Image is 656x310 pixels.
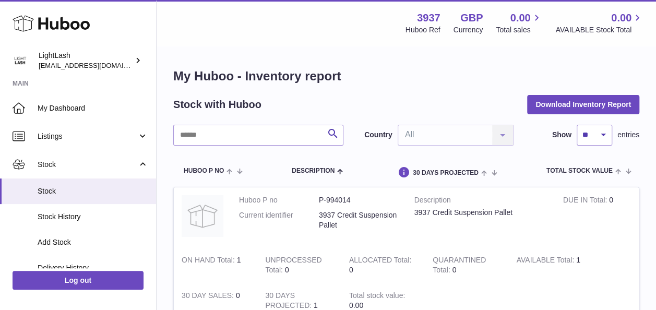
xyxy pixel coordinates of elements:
span: Listings [38,132,137,141]
img: product image [182,195,223,237]
button: Download Inventory Report [527,95,639,114]
td: 1 [509,247,592,283]
span: Huboo P no [184,168,224,174]
dd: P-994014 [319,195,399,205]
span: Stock History [38,212,148,222]
span: 0 [452,266,456,274]
span: Total sales [496,25,542,35]
dt: Current identifier [239,210,319,230]
div: Huboo Ref [405,25,440,35]
div: 3937 Credit Suspension Pallet [414,208,547,218]
a: 0.00 Total sales [496,11,542,35]
span: Total stock value [546,168,613,174]
strong: 30 DAY SALES [182,291,236,302]
span: Delivery History [38,263,148,273]
strong: Description [414,195,547,208]
strong: AVAILABLE Total [517,256,576,267]
div: LightLash [39,51,133,70]
a: Log out [13,271,144,290]
strong: ON HAND Total [182,256,237,267]
span: 0.00 [510,11,531,25]
div: Currency [454,25,483,35]
span: Add Stock [38,237,148,247]
td: 1 [174,247,257,283]
h1: My Huboo - Inventory report [173,68,639,85]
span: entries [617,130,639,140]
strong: UNPROCESSED Total [265,256,321,277]
strong: ALLOCATED Total [349,256,411,267]
a: 0.00 AVAILABLE Stock Total [555,11,643,35]
dt: Huboo P no [239,195,319,205]
span: 0.00 [611,11,631,25]
label: Show [552,130,571,140]
td: 0 [555,187,639,247]
td: 0 [257,247,341,283]
td: 0 [341,247,425,283]
strong: Total stock value [349,291,405,302]
span: 0.00 [349,301,363,309]
strong: DUE IN Total [563,196,609,207]
strong: GBP [460,11,483,25]
strong: QUARANTINED Total [433,256,486,277]
span: 30 DAYS PROJECTED [413,170,479,176]
label: Country [364,130,392,140]
span: Description [292,168,335,174]
h2: Stock with Huboo [173,98,261,112]
span: Stock [38,186,148,196]
img: internalAdmin-3937@internal.huboo.com [13,53,28,68]
dd: 3937 Credit Suspension Pallet [319,210,399,230]
strong: 3937 [417,11,440,25]
span: Stock [38,160,137,170]
span: AVAILABLE Stock Total [555,25,643,35]
span: My Dashboard [38,103,148,113]
span: [EMAIL_ADDRESS][DOMAIN_NAME] [39,61,153,69]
